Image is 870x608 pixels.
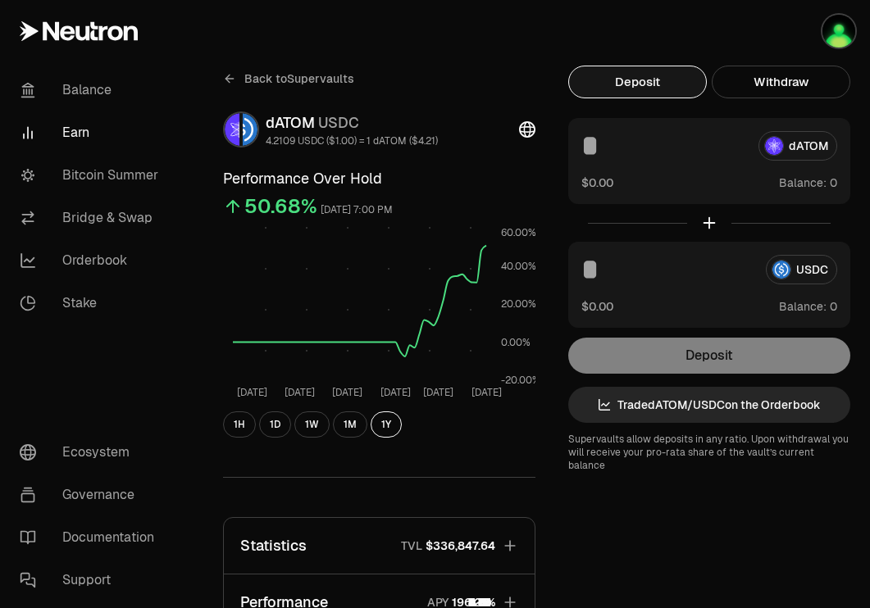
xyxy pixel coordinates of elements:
div: 4.2109 USDC ($1.00) = 1 dATOM ($4.21) [266,134,438,147]
span: Balance: [779,298,827,315]
span: $336,847.64 [426,538,495,554]
a: Support [7,559,177,601]
tspan: -20.00% [501,374,540,387]
tspan: 40.00% [501,260,536,273]
p: Statistics [240,534,307,557]
a: TradedATOM/USDCon the Orderbook [568,387,850,423]
p: Supervaults allow deposits in any ratio. Upon withdrawal you will receive your pro-rata share of ... [568,433,850,472]
tspan: [DATE] [423,386,453,399]
span: USDC [318,113,359,132]
tspan: [DATE] [380,386,411,399]
a: Bridge & Swap [7,197,177,239]
div: 50.68% [244,193,317,220]
p: TVL [401,538,422,554]
a: Governance [7,474,177,516]
button: 1H [223,411,256,438]
a: Balance [7,69,177,111]
a: Earn [7,111,177,154]
tspan: [DATE] [237,386,267,399]
button: 1D [259,411,291,438]
a: Back toSupervaults [223,66,354,92]
img: USDC Logo [243,113,257,146]
tspan: 60.00% [501,226,536,239]
tspan: [DATE] [471,386,502,399]
div: dATOM [266,111,438,134]
span: Balance: [779,175,827,191]
span: Back to Supervaults [244,70,354,87]
button: Withdraw [712,66,850,98]
button: $0.00 [581,174,613,191]
a: Ecosystem [7,431,177,474]
div: [DATE] 7:00 PM [321,201,393,220]
tspan: 0.00% [501,336,531,349]
button: 1W [294,411,330,438]
a: Documentation [7,516,177,559]
a: Bitcoin Summer [7,154,177,197]
tspan: 20.00% [501,297,536,311]
tspan: [DATE] [332,386,362,399]
button: 1Y [371,411,402,438]
a: Orderbook [7,239,177,282]
button: $0.00 [581,297,613,315]
button: StatisticsTVL$336,847.64 [224,518,535,574]
button: 1M [333,411,367,438]
tspan: [DATE] [285,386,315,399]
img: Luna Staking [822,15,855,48]
img: dATOM Logo [225,113,239,146]
button: Deposit [568,66,707,98]
h3: Performance Over Hold [223,167,535,190]
a: Stake [7,282,177,324]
